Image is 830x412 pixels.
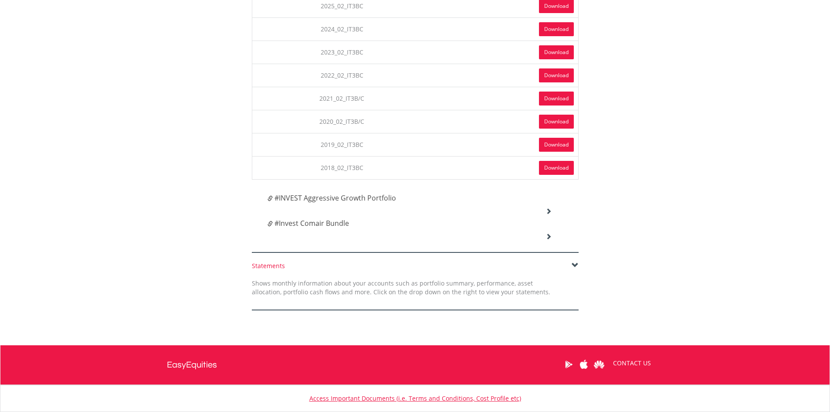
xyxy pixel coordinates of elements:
td: 2019_02_IT3BC [252,133,432,156]
div: Statements [252,262,579,270]
a: Download [539,138,574,152]
td: 2022_02_IT3BC [252,64,432,87]
td: 2021_02_IT3B/C [252,87,432,110]
a: CONTACT US [607,351,657,375]
a: Google Play [561,351,576,378]
a: Huawei [592,351,607,378]
a: Access Important Documents (i.e. Terms and Conditions, Cost Profile etc) [309,394,521,402]
a: Download [539,68,574,82]
a: Download [539,22,574,36]
td: 2023_02_IT3BC [252,41,432,64]
a: Download [539,161,574,175]
td: 2018_02_IT3BC [252,156,432,179]
a: Download [539,115,574,129]
td: 2024_02_IT3BC [252,17,432,41]
span: #Invest Comair Bundle [274,218,349,228]
a: Apple [576,351,592,378]
a: Download [539,92,574,106]
td: 2020_02_IT3B/C [252,110,432,133]
a: Download [539,45,574,59]
div: Shows monthly information about your accounts such as portfolio summary, performance, asset alloc... [245,279,557,296]
span: #INVEST Aggressive Growth Portfolio [274,193,396,203]
a: EasyEquities [167,345,217,385]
